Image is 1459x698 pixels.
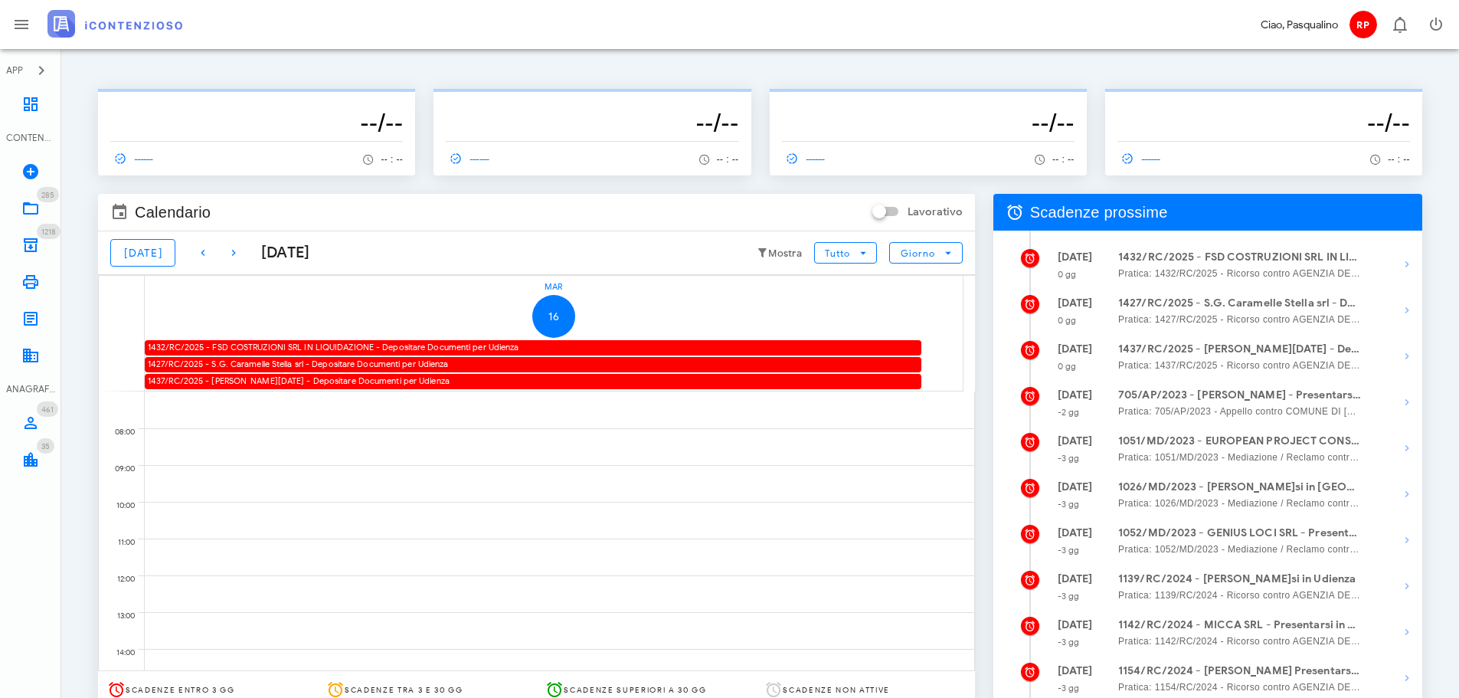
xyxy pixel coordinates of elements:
span: -- : -- [717,154,739,165]
span: Pratica: 705/AP/2023 - Appello contro COMUNE DI [GEOGRAPHIC_DATA] (Udienza) [1118,404,1362,419]
span: Distintivo [37,438,54,454]
span: Pratica: 1052/MD/2023 - Mediazione / Reclamo contro AGENZIA DELLE ENTRATE - RISCOSSIONE (Udienza) [1118,542,1362,557]
span: -- : -- [1388,154,1410,165]
small: -3 gg [1058,591,1080,601]
span: 35 [41,441,50,451]
span: ------ [446,152,490,165]
button: Giorno [889,242,962,264]
div: 14:00 [99,644,138,661]
strong: [DATE] [1058,251,1093,264]
div: mar [145,276,963,295]
small: -3 gg [1058,545,1080,555]
small: -3 gg [1058,499,1080,510]
a: ------ [110,148,161,169]
strong: 1142/RC/2024 - MICCA SRL - Presentarsi in Udienza [1118,617,1362,634]
button: Distintivo [1381,6,1418,43]
button: Mostra dettagli [1392,617,1422,647]
button: Tutto [814,242,877,264]
button: Mostra dettagli [1392,663,1422,693]
button: Mostra dettagli [1392,387,1422,418]
span: Pratica: 1437/RC/2025 - Ricorso contro AGENZIA DELLE ENTRATE - RISCOSSIONE (Udienza) [1118,358,1362,373]
div: 13:00 [99,608,138,624]
button: Mostra dettagli [1392,295,1422,326]
strong: [DATE] [1058,572,1093,585]
span: Pratica: 1432/RC/2025 - Ricorso contro AGENZIA DELLE ENTRATE - RISCOSSIONE (Udienza) [1118,266,1362,281]
span: Pratica: 1142/RC/2024 - Ricorso contro AGENZIA DELLE ENTRATE - RISCOSSIONE (Udienza) [1118,634,1362,649]
div: 10:00 [99,497,138,514]
p: -------------- [446,95,738,107]
span: Pratica: 1139/RC/2024 - Ricorso contro AGENZIA DELLE ENTRATE - RISCOSSIONE (Udienza) [1118,588,1362,603]
h3: --/-- [110,107,403,138]
button: Mostra dettagli [1392,571,1422,601]
button: Mostra dettagli [1392,249,1422,280]
span: 1218 [41,227,56,237]
span: Tutto [824,247,849,259]
a: ------ [782,148,833,169]
p: -------------- [110,95,403,107]
span: Pratica: 1154/RC/2024 - Ricorso contro AGENZIA DELLE ENTRATE - RISCOSSIONE (Udienza) [1118,680,1362,695]
div: 1437/RC/2025 - [PERSON_NAME][DATE] - Depositare Documenti per Udienza [145,374,921,388]
span: RP [1349,11,1377,38]
div: Ciao, Pasqualino [1261,17,1338,33]
small: -3 gg [1058,453,1080,464]
h3: --/-- [782,107,1075,138]
span: -- : -- [381,154,403,165]
h3: --/-- [446,107,738,138]
span: Distintivo [37,187,59,202]
button: Mostra dettagli [1392,525,1422,555]
div: 1427/RC/2025 - S.G. Caramelle Stella srl - Depositare Documenti per Udienza [145,357,921,372]
a: ------ [1117,148,1168,169]
div: [DATE] [249,241,310,264]
span: Distintivo [37,401,58,417]
span: Distintivo [37,224,61,239]
strong: 1052/MD/2023 - GENIUS LOCI SRL - Presentarsi in Udienza [1118,525,1362,542]
strong: 1026/MD/2023 - [PERSON_NAME]si in [GEOGRAPHIC_DATA] [1118,479,1362,496]
button: Mostra dettagli [1392,341,1422,372]
strong: [DATE] [1058,664,1093,677]
span: Calendario [135,200,211,224]
span: Pratica: 1427/RC/2025 - Ricorso contro AGENZIA DELLE ENTRATE - RISCOSSIONE (Udienza) [1118,312,1362,327]
strong: 1139/RC/2024 - [PERSON_NAME]si in Udienza [1118,571,1362,588]
strong: 1437/RC/2025 - [PERSON_NAME][DATE] - Depositare Documenti per Udienza [1118,341,1362,358]
img: logo-text-2x.png [47,10,182,38]
span: ------ [782,152,826,165]
span: [DATE] [123,247,162,260]
span: Pratica: 1026/MD/2023 - Mediazione / Reclamo contro AGENZIA DELLE ENTRATE - RISCOSSIONE (Udienza) [1118,496,1362,511]
small: Mostra [768,247,802,260]
strong: 1051/MD/2023 - EUROPEAN PROJECT CONSULTING SRL - Presentarsi in Udienza [1118,433,1362,450]
label: Lavorativo [908,205,963,220]
small: 0 gg [1058,315,1076,326]
span: Giorno [900,247,936,259]
span: Scadenze non attive [783,685,890,695]
div: 09:00 [99,460,138,477]
strong: 1154/RC/2024 - [PERSON_NAME] Presentarsi in Udienza [1118,663,1362,680]
span: Scadenze superiori a 30 gg [564,685,706,695]
span: 461 [41,405,54,415]
div: CONTENZIOSO [6,131,55,145]
strong: 1432/RC/2025 - FSD COSTRUZIONI SRL IN LIQUIDAZIONE - Depositare Documenti per Udienza [1118,249,1362,266]
strong: 1427/RC/2025 - S.G. Caramelle Stella srl - Depositare Documenti per Udienza [1118,295,1362,312]
div: 11:00 [99,534,138,551]
strong: [DATE] [1058,526,1093,539]
span: Scadenze prossime [1030,200,1168,224]
span: Scadenze tra 3 e 30 gg [345,685,463,695]
span: Pratica: 1051/MD/2023 - Mediazione / Reclamo contro AGENZIA DELLE ENTRATE - RISCOSSIONE (Udienza) [1118,450,1362,465]
button: RP [1344,6,1381,43]
h3: --/-- [1117,107,1410,138]
span: ------ [1117,152,1162,165]
strong: 705/AP/2023 - [PERSON_NAME] - Presentarsi in Udienza [1118,387,1362,404]
div: 12:00 [99,571,138,588]
button: Mostra dettagli [1392,479,1422,510]
span: -- : -- [1052,154,1075,165]
strong: [DATE] [1058,342,1093,356]
strong: [DATE] [1058,434,1093,447]
p: -------------- [782,95,1075,107]
strong: [DATE] [1058,297,1093,310]
small: 0 gg [1058,361,1076,372]
button: 16 [532,295,575,338]
strong: [DATE] [1058,618,1093,631]
div: 1432/RC/2025 - FSD COSTRUZIONI SRL IN LIQUIDAZIONE - Depositare Documenti per Udienza [145,340,921,355]
strong: [DATE] [1058,480,1093,493]
button: Mostra dettagli [1392,433,1422,464]
strong: [DATE] [1058,388,1093,401]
